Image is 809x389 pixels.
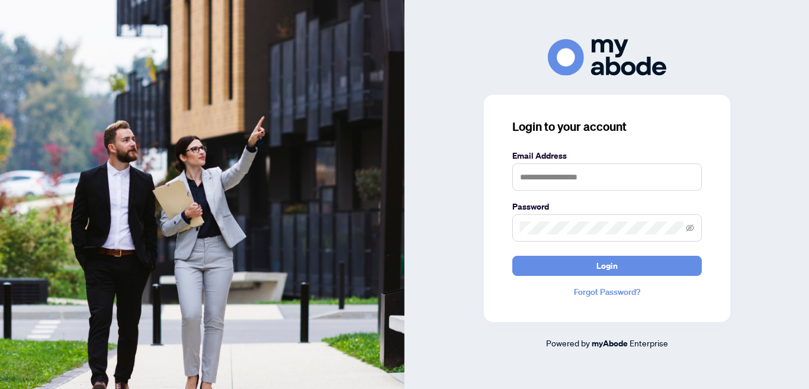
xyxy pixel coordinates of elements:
span: Login [596,256,618,275]
span: Powered by [546,337,590,348]
h3: Login to your account [512,118,702,135]
a: Forgot Password? [512,285,702,298]
span: eye-invisible [686,224,694,232]
label: Password [512,200,702,213]
button: Login [512,256,702,276]
a: myAbode [592,337,628,350]
label: Email Address [512,149,702,162]
span: Enterprise [630,337,668,348]
img: ma-logo [548,39,666,75]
